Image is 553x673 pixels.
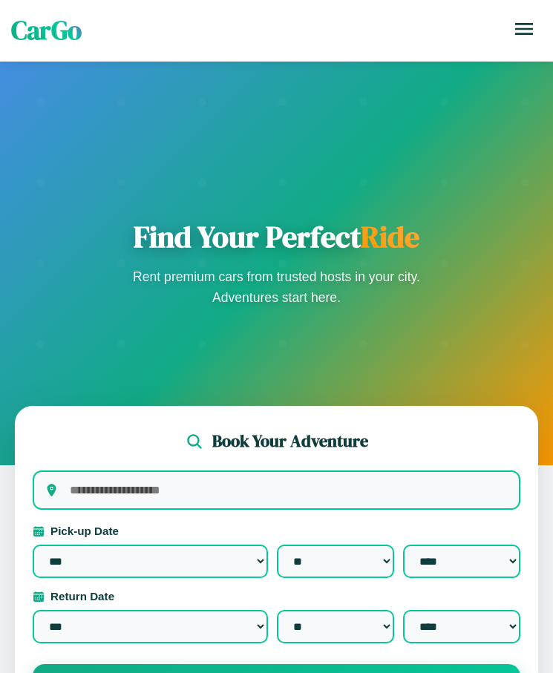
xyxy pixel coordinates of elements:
h2: Book Your Adventure [212,430,368,453]
p: Rent premium cars from trusted hosts in your city. Adventures start here. [128,266,425,308]
span: CarGo [11,13,82,48]
h1: Find Your Perfect [128,219,425,255]
label: Pick-up Date [33,525,520,537]
span: Ride [361,217,419,257]
label: Return Date [33,590,520,603]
